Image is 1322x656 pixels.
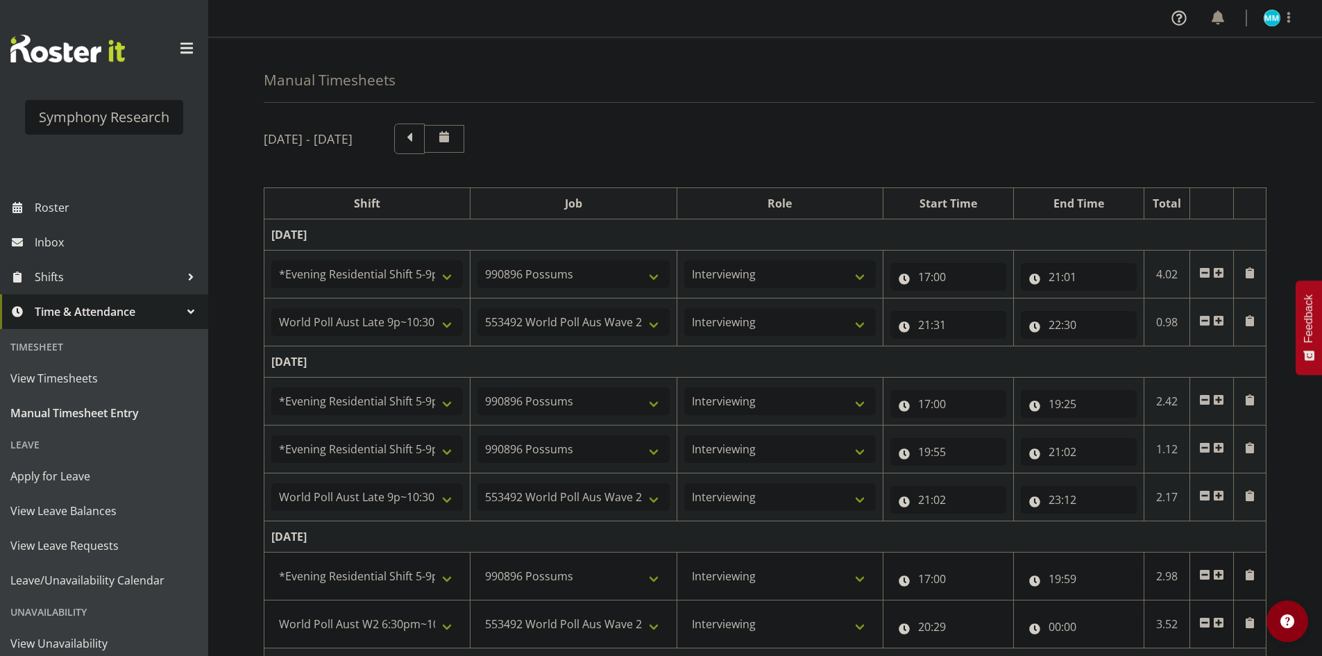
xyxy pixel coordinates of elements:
[1144,426,1190,473] td: 1.12
[271,195,463,212] div: Shift
[10,403,198,423] span: Manual Timesheet Entry
[1264,10,1280,26] img: murphy-mulholland11450.jpg
[10,501,198,521] span: View Leave Balances
[1021,263,1137,291] input: Click to select...
[3,528,205,563] a: View Leave Requests
[1144,298,1190,346] td: 0.98
[3,563,205,598] a: Leave/Unavailability Calendar
[477,195,669,212] div: Job
[35,301,180,322] span: Time & Attendance
[890,195,1006,212] div: Start Time
[890,438,1006,466] input: Click to select...
[1144,600,1190,648] td: 3.52
[1144,473,1190,521] td: 2.17
[1151,195,1183,212] div: Total
[1021,565,1137,593] input: Click to select...
[3,396,205,430] a: Manual Timesheet Entry
[1303,294,1315,343] span: Feedback
[10,466,198,487] span: Apply for Leave
[264,346,1266,378] td: [DATE]
[3,598,205,626] div: Unavailability
[10,368,198,389] span: View Timesheets
[3,361,205,396] a: View Timesheets
[1144,251,1190,298] td: 4.02
[264,131,353,146] h5: [DATE] - [DATE]
[264,72,396,88] h4: Manual Timesheets
[3,494,205,528] a: View Leave Balances
[3,459,205,494] a: Apply for Leave
[890,486,1006,514] input: Click to select...
[1021,311,1137,339] input: Click to select...
[1021,195,1137,212] div: End Time
[10,570,198,591] span: Leave/Unavailability Calendar
[890,263,1006,291] input: Click to select...
[1021,613,1137,641] input: Click to select...
[10,633,198,654] span: View Unavailability
[35,232,201,253] span: Inbox
[1021,390,1137,418] input: Click to select...
[1144,378,1190,426] td: 2.42
[1296,280,1322,375] button: Feedback - Show survey
[264,219,1266,251] td: [DATE]
[1280,614,1294,628] img: help-xxl-2.png
[3,430,205,459] div: Leave
[890,311,1006,339] input: Click to select...
[39,107,169,128] div: Symphony Research
[684,195,876,212] div: Role
[890,390,1006,418] input: Click to select...
[35,267,180,287] span: Shifts
[264,521,1266,553] td: [DATE]
[1021,486,1137,514] input: Click to select...
[35,197,201,218] span: Roster
[1144,553,1190,600] td: 2.98
[1021,438,1137,466] input: Click to select...
[890,565,1006,593] input: Click to select...
[3,333,205,361] div: Timesheet
[10,35,125,62] img: Rosterit website logo
[890,613,1006,641] input: Click to select...
[10,535,198,556] span: View Leave Requests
